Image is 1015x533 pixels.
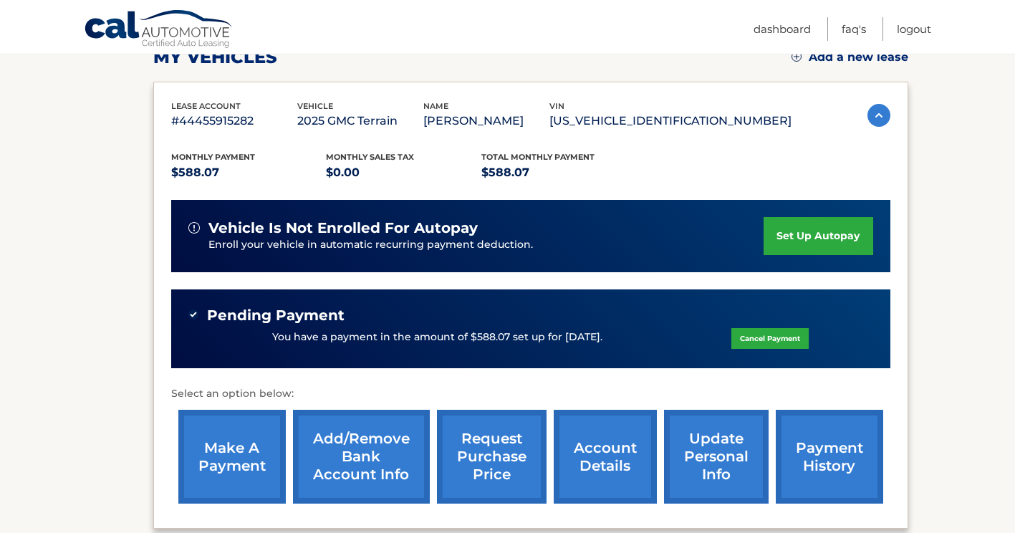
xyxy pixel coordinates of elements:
a: Cal Automotive [84,9,234,51]
a: Logout [897,17,931,41]
img: check-green.svg [188,309,198,320]
img: alert-white.svg [188,222,200,234]
p: You have a payment in the amount of $588.07 set up for [DATE]. [272,330,602,345]
a: Add/Remove bank account info [293,410,430,504]
span: Total Monthly Payment [481,152,595,162]
p: $0.00 [326,163,481,183]
a: Dashboard [754,17,811,41]
a: Add a new lease [792,50,908,64]
p: $588.07 [171,163,327,183]
a: FAQ's [842,17,866,41]
p: [US_VEHICLE_IDENTIFICATION_NUMBER] [549,111,792,131]
p: Select an option below: [171,385,890,403]
a: make a payment [178,410,286,504]
span: name [423,101,448,111]
span: Monthly Payment [171,152,255,162]
p: [PERSON_NAME] [423,111,549,131]
span: Pending Payment [207,307,345,325]
span: lease account [171,101,241,111]
a: Cancel Payment [731,328,809,349]
p: Enroll your vehicle in automatic recurring payment deduction. [208,237,764,253]
a: request purchase price [437,410,547,504]
img: accordion-active.svg [867,104,890,127]
p: $588.07 [481,163,637,183]
span: vehicle is not enrolled for autopay [208,219,478,237]
a: payment history [776,410,883,504]
span: Monthly sales Tax [326,152,414,162]
p: #44455915282 [171,111,297,131]
p: 2025 GMC Terrain [297,111,423,131]
a: update personal info [664,410,769,504]
span: vehicle [297,101,333,111]
img: add.svg [792,52,802,62]
a: account details [554,410,657,504]
h2: my vehicles [153,47,277,68]
a: set up autopay [764,217,872,255]
span: vin [549,101,564,111]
